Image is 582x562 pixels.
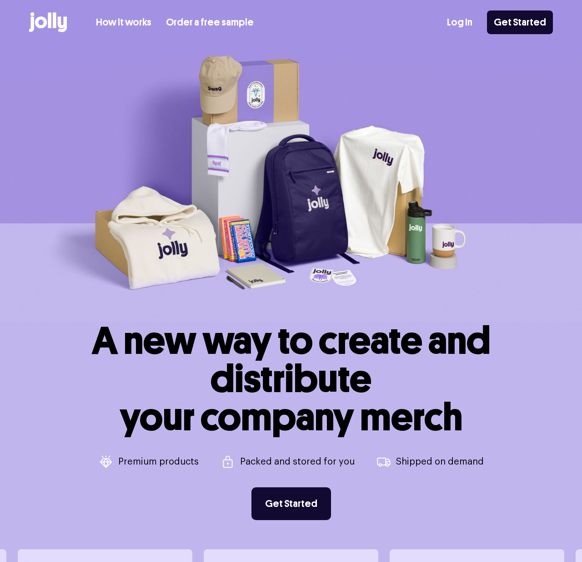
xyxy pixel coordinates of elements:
[487,10,553,34] a: Get Started
[96,15,151,30] a: How it works
[240,457,355,466] p: Packed and stored for you
[29,322,553,436] h1: A new way to create and distribute your company merch
[396,457,484,466] p: Shipped on demand
[251,487,331,520] a: Get Started
[118,457,199,466] p: Premium products
[166,15,254,30] a: Order a free sample
[447,15,472,30] a: Log In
